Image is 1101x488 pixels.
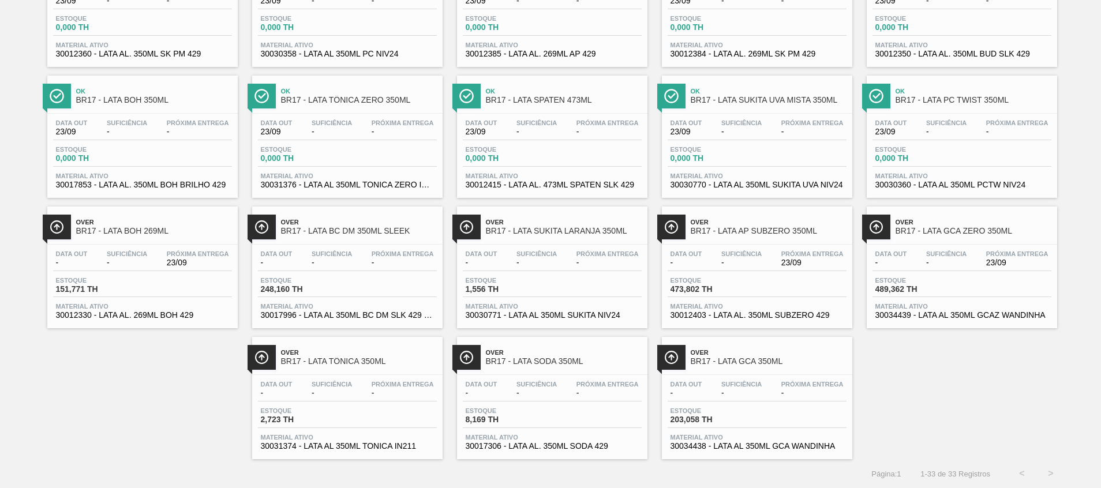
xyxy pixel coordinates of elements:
span: - [875,258,907,267]
span: Material ativo [466,42,639,48]
span: Próxima Entrega [576,381,639,388]
span: Próxima Entrega [576,250,639,257]
span: Material ativo [261,434,434,441]
span: 0,000 TH [671,154,751,163]
span: - [576,389,639,397]
span: Suficiência [721,119,762,126]
span: Material ativo [671,172,844,179]
img: Ícone [664,220,679,234]
span: - [466,258,497,267]
span: Próxima Entrega [167,119,229,126]
span: Material ativo [261,303,434,310]
span: 30017996 - LATA AL 350ML BC DM SLK 429 BRILHO [261,311,434,320]
img: Ícone [664,350,679,365]
span: Material ativo [671,434,844,441]
span: - [576,127,639,136]
span: 203,058 TH [671,415,751,424]
span: 30031376 - LATA AL 350ML TONICA ZERO IN211 [261,181,434,189]
span: - [926,127,967,136]
a: ÍconeOverBR17 - LATA SUKITA LARANJA 350MLData out-Suficiência-Próxima Entrega-Estoque1,556 THMate... [448,198,653,329]
span: 30017306 - LATA AL. 350ML SODA 429 [466,442,639,451]
span: Estoque [671,277,751,284]
span: Próxima Entrega [781,250,844,257]
span: 0,000 TH [56,23,137,32]
span: 23/09 [781,258,844,267]
span: BR17 - LATA TÔNICA 350ML [281,357,437,366]
img: Ícone [254,350,269,365]
span: 30012350 - LATA AL. 350ML BUD SLK 429 [875,50,1048,58]
img: Ícone [664,89,679,103]
a: ÍconeOverBR17 - LATA SODA 350MLData out-Suficiência-Próxima Entrega-Estoque8,169 THMaterial ativo... [448,328,653,459]
span: Material ativo [261,42,434,48]
span: Data out [671,119,702,126]
span: 30012403 - LATA AL. 350ML SUBZERO 429 [671,311,844,320]
span: - [721,258,762,267]
button: < [1008,459,1036,488]
span: Suficiência [312,381,352,388]
span: Estoque [56,15,137,22]
img: Ícone [254,220,269,234]
img: Ícone [254,89,269,103]
span: - [721,389,762,397]
span: Over [281,349,437,356]
span: BR17 - LATA SPATEN 473ML [486,96,642,104]
span: - [671,258,702,267]
span: 0,000 TH [466,154,546,163]
img: Ícone [50,220,64,234]
span: Suficiência [107,250,147,257]
span: 23/09 [875,127,907,136]
span: - [312,258,352,267]
span: Over [486,349,642,356]
span: Material ativo [56,303,229,310]
span: 23/09 [261,127,293,136]
a: ÍconeOkBR17 - LATA SUKITA UVA MISTA 350MLData out23/09Suficiência-Próxima Entrega-Estoque0,000 TH... [653,67,858,198]
span: - [261,258,293,267]
span: - [261,389,293,397]
span: Data out [466,250,497,257]
span: Estoque [261,15,342,22]
span: - [671,389,702,397]
span: 30017853 - LATA AL. 350ML BOH BRILHO 429 [56,181,229,189]
span: - [372,258,434,267]
span: 23/09 [986,258,1048,267]
span: 151,771 TH [56,285,137,294]
span: Data out [671,381,702,388]
span: - [466,389,497,397]
span: 23/09 [671,127,702,136]
span: Ok [691,88,847,95]
span: 30012330 - LATA AL. 269ML BOH 429 [56,311,229,320]
span: 30012360 - LATA AL. 350ML SK PM 429 [56,50,229,58]
span: 23/09 [466,127,497,136]
span: - [107,127,147,136]
span: - [516,389,557,397]
span: Próxima Entrega [372,119,434,126]
span: BR17 - LATA SUKITA UVA MISTA 350ML [691,96,847,104]
span: 30030771 - LATA AL 350ML SUKITA NIV24 [466,311,639,320]
span: Material ativo [671,303,844,310]
span: Ok [281,88,437,95]
span: Over [691,219,847,226]
span: - [312,389,352,397]
span: Material ativo [875,42,1048,48]
span: 30034438 - LATA AL 350ML GCA WANDINHA [671,442,844,451]
span: Estoque [671,407,751,414]
span: Data out [466,381,497,388]
span: Estoque [261,146,342,153]
span: 0,000 TH [875,154,956,163]
span: Suficiência [516,119,557,126]
span: Material ativo [466,434,639,441]
span: Ok [76,88,232,95]
span: 0,000 TH [671,23,751,32]
span: Data out [671,250,702,257]
span: BR17 - LATA BC DM 350ML SLEEK [281,227,437,235]
span: Data out [56,250,88,257]
span: Estoque [466,407,546,414]
span: Estoque [671,15,751,22]
span: 30030770 - LATA AL 350ML SUKITA UVA NIV24 [671,181,844,189]
span: - [781,127,844,136]
button: > [1036,459,1065,488]
span: Próxima Entrega [372,381,434,388]
span: Ok [486,88,642,95]
span: Data out [261,119,293,126]
span: 23/09 [56,127,88,136]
